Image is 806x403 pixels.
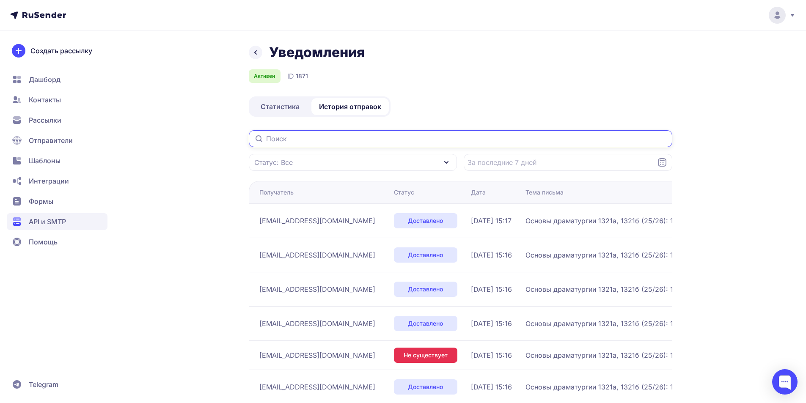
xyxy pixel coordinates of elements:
span: API и SMTP [29,217,66,227]
span: Помощь [29,237,58,247]
span: [EMAIL_ADDRESS][DOMAIN_NAME] [259,350,375,360]
a: История отправок [311,98,389,115]
span: Основы драматургии 1321а, 1321б (25/26): 11.09 задание [525,216,715,226]
span: Основы драматургии 1321а, 1321б (25/26): 11.09 задание [525,284,715,294]
span: [DATE] 15:16 [471,250,512,260]
span: Доставлено [408,319,443,328]
span: [DATE] 15:16 [471,382,512,392]
span: [EMAIL_ADDRESS][DOMAIN_NAME] [259,318,375,329]
span: Интеграции [29,176,69,186]
span: Шаблоны [29,156,61,166]
span: Основы драматургии 1321а, 1321б (25/26): 11.09 задание [525,382,715,392]
a: Статистика [250,98,310,115]
span: Формы [29,196,53,206]
span: Не существует [404,351,448,359]
h1: Уведомления [269,44,365,61]
span: 1871 [296,72,308,80]
input: Datepicker input [464,154,672,171]
span: [DATE] 15:17 [471,216,512,226]
span: Активен [254,73,275,80]
div: Тема письма [525,188,564,197]
span: Доставлено [408,251,443,259]
div: ID [287,71,308,81]
span: [EMAIL_ADDRESS][DOMAIN_NAME] [259,284,375,294]
span: Доставлено [408,285,443,293]
input: Поиск [249,130,672,147]
span: Рассылки [29,115,61,125]
div: Дата [471,188,486,197]
span: Доставлено [408,217,443,225]
span: Дашборд [29,74,61,85]
span: Контакты [29,95,61,105]
span: [EMAIL_ADDRESS][DOMAIN_NAME] [259,216,375,226]
span: Telegram [29,379,58,389]
span: [EMAIL_ADDRESS][DOMAIN_NAME] [259,382,375,392]
span: История отправок [319,101,381,112]
span: Создать рассылку [30,46,92,56]
span: Основы драматургии 1321а, 1321б (25/26): 11.09 задание [525,250,715,260]
span: Отправители [29,135,73,145]
div: Статус [394,188,414,197]
div: Получатель [259,188,294,197]
a: Telegram [7,376,107,393]
span: Статус: Все [254,157,293,167]
span: Доставлено [408,383,443,391]
span: [DATE] 15:16 [471,284,512,294]
span: [EMAIL_ADDRESS][DOMAIN_NAME] [259,250,375,260]
span: [DATE] 15:16 [471,350,512,360]
span: [DATE] 15:16 [471,318,512,329]
span: Основы драматургии 1321а, 1321б (25/26): 11.09 задание [525,318,715,329]
span: Основы драматургии 1321а, 1321б (25/26): 11.09 задание [525,350,715,360]
span: Статистика [261,101,300,112]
